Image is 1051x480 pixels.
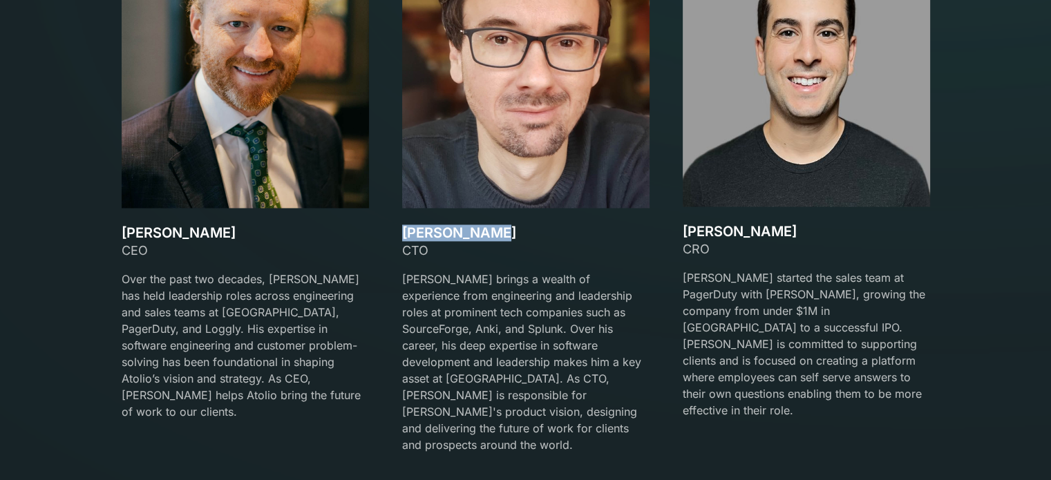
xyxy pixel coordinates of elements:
h3: [PERSON_NAME] [402,224,650,241]
iframe: Chat Widget [982,414,1051,480]
h3: [PERSON_NAME] [122,224,369,241]
div: CEO [122,241,369,260]
p: Over the past two decades, [PERSON_NAME] has held leadership roles across engineering and sales t... [122,271,369,420]
div: CRO [683,240,930,258]
div: CTO [402,241,650,260]
p: [PERSON_NAME] started the sales team at PagerDuty with [PERSON_NAME], growing the company from un... [683,269,930,419]
p: [PERSON_NAME] brings a wealth of experience from engineering and leadership roles at prominent te... [402,271,650,453]
h3: [PERSON_NAME] [683,223,930,240]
